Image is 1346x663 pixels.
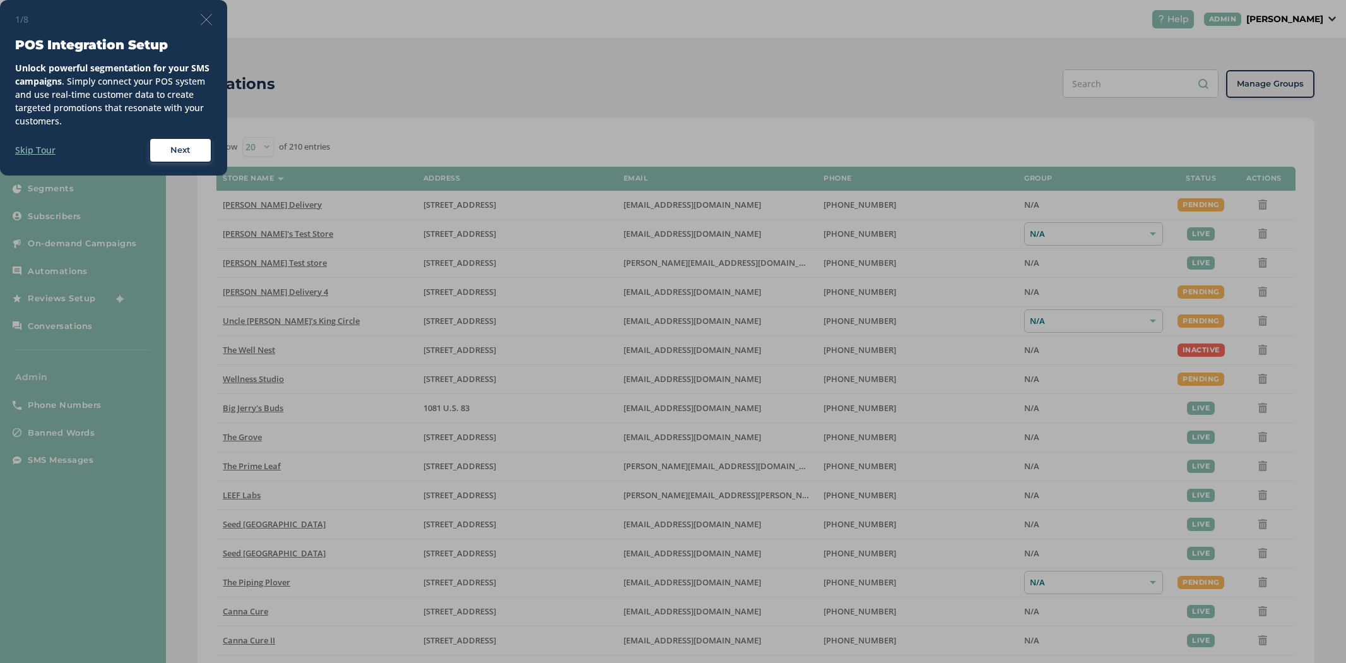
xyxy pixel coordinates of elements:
[201,14,212,25] img: icon-close-thin-accent-606ae9a3.svg
[170,144,191,157] span: Next
[15,36,212,54] h3: POS Integration Setup
[149,138,212,163] button: Next
[15,62,210,87] strong: Unlock powerful segmentation for your SMS campaigns
[15,61,212,128] div: . Simply connect your POS system and use real-time customer data to create targeted promotions th...
[15,143,56,157] label: Skip Tour
[15,13,28,26] span: 1/8
[1283,602,1346,663] iframe: Chat Widget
